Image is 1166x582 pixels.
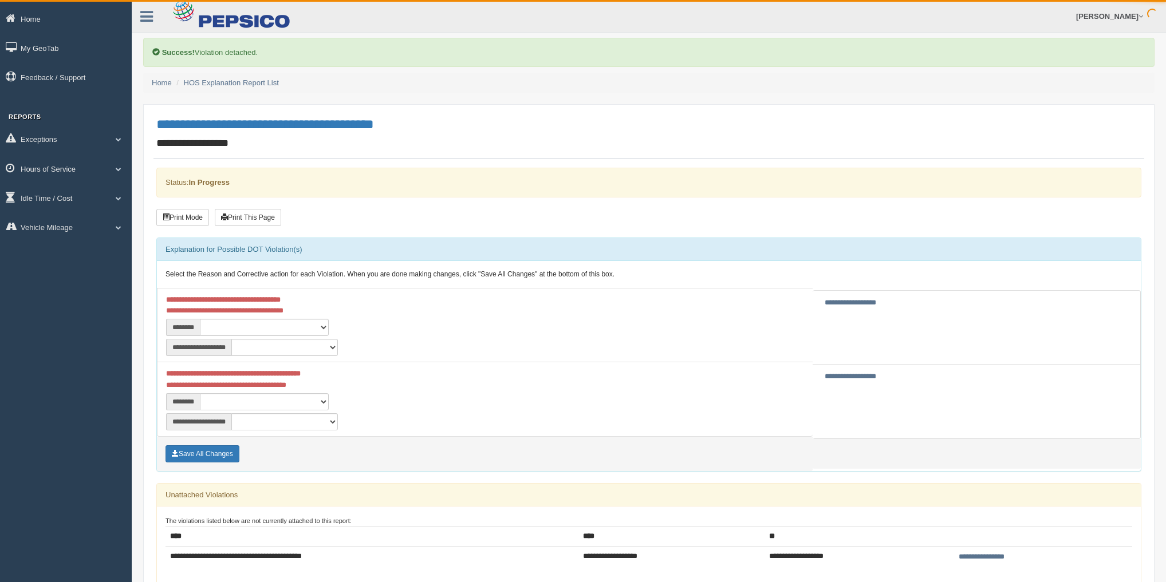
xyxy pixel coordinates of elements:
button: Print This Page [215,209,281,226]
a: Home [152,78,172,87]
div: Unattached Violations [157,484,1141,506]
small: The violations listed below are not currently attached to this report: [166,517,352,524]
b: Success! [162,48,195,57]
div: Select the Reason and Corrective action for each Violation. When you are done making changes, cli... [157,261,1141,288]
div: Status: [156,168,1141,197]
a: HOS Explanation Report List [184,78,279,87]
div: Violation detached. [143,38,1155,67]
button: Save [166,445,239,462]
strong: In Progress [188,178,230,187]
button: Print Mode [156,209,209,226]
div: Explanation for Possible DOT Violation(s) [157,238,1141,261]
